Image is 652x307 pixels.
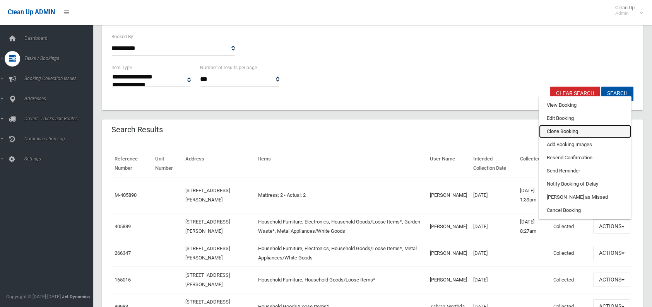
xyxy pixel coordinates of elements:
span: Communication Log [22,136,99,142]
td: Household Furniture, Electronics, Household Goods/Loose Items*, Garden Waste*, Metal Appliances/W... [255,213,427,240]
a: 405889 [115,223,131,229]
button: Actions [593,246,630,260]
a: 266347 [115,250,131,256]
td: Collected [550,240,590,266]
span: Booking Collection Issues [22,76,99,81]
a: Add Booking Images [539,138,631,151]
a: [PERSON_NAME] as Missed [539,191,631,204]
span: Clean Up [611,5,642,16]
label: Booked By [111,32,133,41]
a: [STREET_ADDRESS][PERSON_NAME] [185,188,230,203]
a: Clear Search [550,87,600,101]
td: [DATE] [470,177,517,213]
a: 165016 [115,277,131,283]
a: Resend Confirmation [539,151,631,164]
button: Search [601,87,633,101]
a: [STREET_ADDRESS][PERSON_NAME] [185,272,230,287]
span: Drivers, Trucks and Routes [22,116,99,121]
strong: Jet Dynamics [62,294,90,299]
a: Edit Booking [539,112,631,125]
th: Unit Number [152,150,182,177]
td: [DATE] [470,266,517,293]
span: Addresses [22,96,99,101]
th: Collected At [517,150,550,177]
span: Settings [22,156,99,162]
td: [PERSON_NAME] [427,240,470,266]
a: Clone Booking [539,125,631,138]
th: Reference Number [111,150,152,177]
th: Address [182,150,255,177]
td: [PERSON_NAME] [427,177,470,213]
a: Send Reminder [539,164,631,177]
a: Cancel Booking [539,204,631,217]
button: Actions [593,219,630,234]
td: [PERSON_NAME] [427,213,470,240]
small: Admin [615,10,635,16]
td: [DATE] [470,213,517,240]
a: View Booking [539,99,631,112]
td: Collected [550,213,590,240]
th: Intended Collection Date [470,150,517,177]
button: Actions [593,273,630,287]
th: Items [255,150,427,177]
th: User Name [427,150,470,177]
td: [DATE] 1:39pm [517,177,550,213]
header: Search Results [102,122,172,137]
a: M-405890 [115,192,137,198]
a: [STREET_ADDRESS][PERSON_NAME] [185,246,230,261]
span: Dashboard [22,36,99,41]
td: Collected [550,266,590,293]
td: [DATE] 8:27am [517,213,550,240]
a: Notify Booking of Delay [539,177,631,191]
span: Tasks / Bookings [22,56,99,61]
span: Clean Up ADMIN [8,9,55,16]
a: [STREET_ADDRESS][PERSON_NAME] [185,219,230,234]
td: Mattress: 2 - Actual: 2 [255,177,427,213]
td: Household Furniture, Household Goods/Loose Items* [255,266,427,293]
td: [DATE] [470,240,517,266]
label: Number of results per page [200,63,257,72]
td: Household Furniture, Electronics, Household Goods/Loose Items*, Metal Appliances/White Goods [255,240,427,266]
label: Item Type [111,63,132,72]
td: [PERSON_NAME] [427,266,470,293]
span: Copyright © [DATE]-[DATE] [6,294,61,299]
